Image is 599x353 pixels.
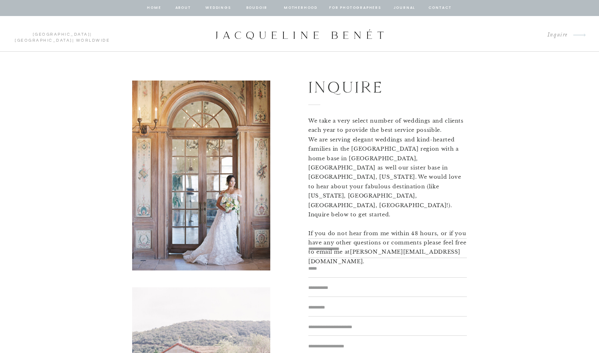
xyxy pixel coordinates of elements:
[11,32,113,36] p: | | Worldwide
[175,4,191,12] a: about
[205,4,232,12] a: Weddings
[541,30,568,40] a: Inquire
[392,4,417,12] a: journal
[245,4,268,12] a: BOUDOIR
[308,116,467,227] p: We take a very select number of weddings and clients each year to provide the best service possib...
[427,4,453,12] a: contact
[329,4,381,12] a: for photographers
[308,75,440,98] h1: Inquire
[15,38,72,42] a: [GEOGRAPHIC_DATA]
[147,4,162,12] a: home
[33,32,90,36] a: [GEOGRAPHIC_DATA]
[284,4,317,12] a: Motherhood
